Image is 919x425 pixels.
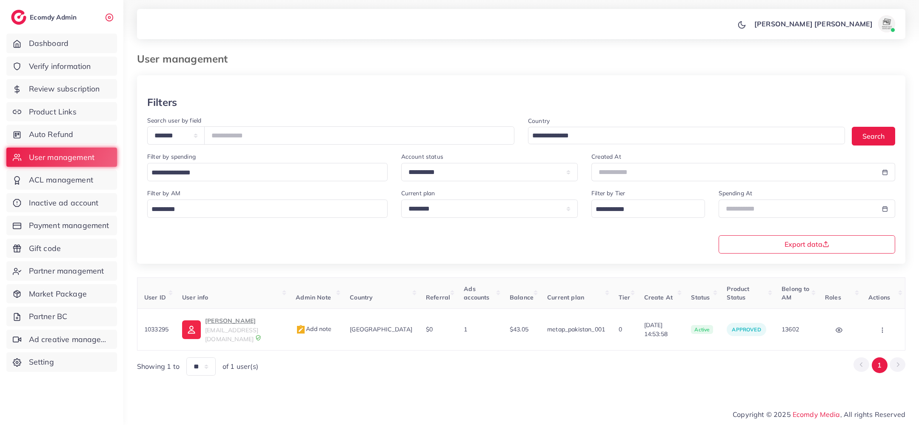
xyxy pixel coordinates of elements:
img: logo [11,10,26,25]
a: Review subscription [6,79,117,99]
a: ACL management [6,170,117,190]
img: avatar [878,15,895,32]
span: Verify information [29,61,91,72]
a: Setting [6,352,117,372]
h2: Ecomdy Admin [30,13,79,21]
span: Gift code [29,243,61,254]
a: [PERSON_NAME] [PERSON_NAME]avatar [750,15,899,32]
div: Search for option [147,200,388,218]
span: Setting [29,357,54,368]
ul: Pagination [853,357,905,373]
a: Partner BC [6,307,117,326]
a: Gift code [6,239,117,258]
input: Search for option [148,166,377,180]
a: logoEcomdy Admin [11,10,79,25]
a: Inactive ad account [6,193,117,213]
input: Search for option [148,203,377,216]
button: Go to page 1 [872,357,888,373]
a: Ad creative management [6,330,117,349]
span: Partner BC [29,311,68,322]
span: Ad creative management [29,334,111,345]
a: Market Package [6,284,117,304]
a: Partner management [6,261,117,281]
a: Payment management [6,216,117,235]
input: Search for option [529,129,834,143]
div: Search for option [528,127,845,144]
span: Payment management [29,220,109,231]
span: Partner management [29,265,104,277]
div: Search for option [147,163,388,181]
a: User management [6,148,117,167]
span: User management [29,152,94,163]
span: Product Links [29,106,77,117]
a: Verify information [6,57,117,76]
a: Product Links [6,102,117,122]
span: Auto Refund [29,129,74,140]
span: Dashboard [29,38,68,49]
span: Review subscription [29,83,100,94]
span: ACL management [29,174,93,185]
input: Search for option [593,203,694,216]
span: Market Package [29,288,87,299]
div: Search for option [591,200,705,218]
p: [PERSON_NAME] [PERSON_NAME] [754,19,873,29]
a: Auto Refund [6,125,117,144]
span: Inactive ad account [29,197,99,208]
a: Dashboard [6,34,117,53]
